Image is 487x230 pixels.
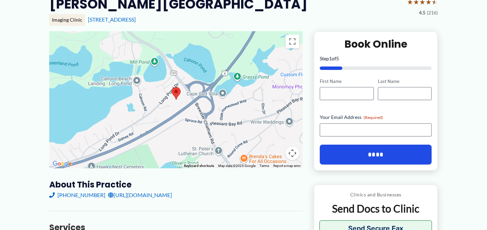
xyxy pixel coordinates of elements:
h3: About this practice [49,179,303,190]
button: Keyboard shortcuts [184,164,214,168]
a: [URL][DOMAIN_NAME] [108,190,172,200]
a: [STREET_ADDRESS] [88,16,136,23]
p: Step of [320,56,432,61]
h2: Book Online [320,37,432,51]
button: Map camera controls [286,146,299,160]
button: Toggle fullscreen view [286,35,299,48]
span: 1 [329,56,332,61]
p: Clinics and Businesses [319,190,432,199]
span: (Required) [364,115,383,120]
img: Google [51,159,74,168]
div: Imaging Clinic [49,14,85,26]
label: Last Name [378,78,432,85]
a: Open this area in Google Maps (opens a new window) [51,159,74,168]
p: Send Docs to Clinic [319,202,432,215]
label: Your Email Address [320,114,432,121]
span: 5 [336,56,339,61]
span: 4.5 [419,8,425,17]
a: Report a map error [273,164,301,168]
a: [PHONE_NUMBER] [49,190,105,200]
span: Map data ©2025 Google [218,164,255,168]
label: First Name [320,78,373,85]
a: Terms [260,164,269,168]
span: (216) [427,8,438,17]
